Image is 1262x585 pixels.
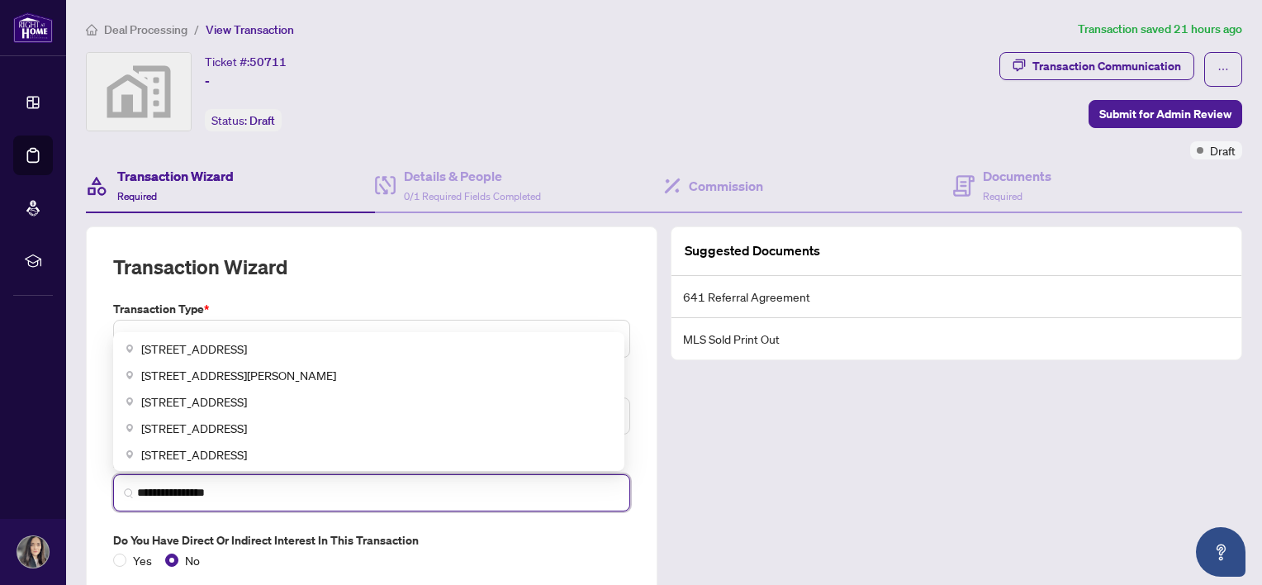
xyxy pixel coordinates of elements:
img: Profile Icon [17,536,49,568]
article: Transaction saved 21 hours ago [1078,20,1242,39]
h4: Details & People [404,166,541,186]
span: [STREET_ADDRESS] [141,392,247,411]
li: MLS Sold Print Out [671,318,1241,359]
span: Yes [126,551,159,569]
span: home [86,24,97,36]
li: 641 Referral Agreement [671,276,1241,318]
img: search_icon [124,488,134,498]
li: / [194,20,199,39]
button: Submit for Admin Review [1089,100,1242,128]
label: Do you have direct or indirect interest in this transaction [113,531,630,549]
span: [STREET_ADDRESS][PERSON_NAME] [141,366,336,384]
span: Required [117,190,157,202]
span: 50711 [249,55,287,69]
span: Required [983,190,1022,202]
h4: Commission [689,176,763,196]
img: svg%3e [87,53,191,131]
h2: Transaction Wizard [113,254,287,280]
div: Transaction Communication [1032,53,1181,79]
span: No [178,551,206,569]
span: [STREET_ADDRESS] [141,445,247,464]
span: ellipsis [1217,64,1229,75]
article: Suggested Documents [685,240,820,261]
h4: Documents [983,166,1051,186]
button: Transaction Communication [999,52,1194,80]
span: Submit for Admin Review [1099,101,1231,127]
span: Draft [1210,141,1236,159]
span: - [205,71,210,91]
div: Ticket #: [205,52,287,71]
label: Transaction Type [113,300,630,318]
button: Open asap [1196,527,1245,577]
span: Deal Processing [104,22,187,37]
h4: Transaction Wizard [117,166,234,186]
span: Deal - Referral Sale [123,323,620,354]
span: 0/1 Required Fields Completed [404,190,541,202]
span: [STREET_ADDRESS] [141,419,247,437]
span: Draft [249,113,275,128]
div: Status: [205,109,282,131]
span: View Transaction [206,22,294,37]
span: [STREET_ADDRESS] [141,340,247,358]
img: logo [13,12,53,43]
